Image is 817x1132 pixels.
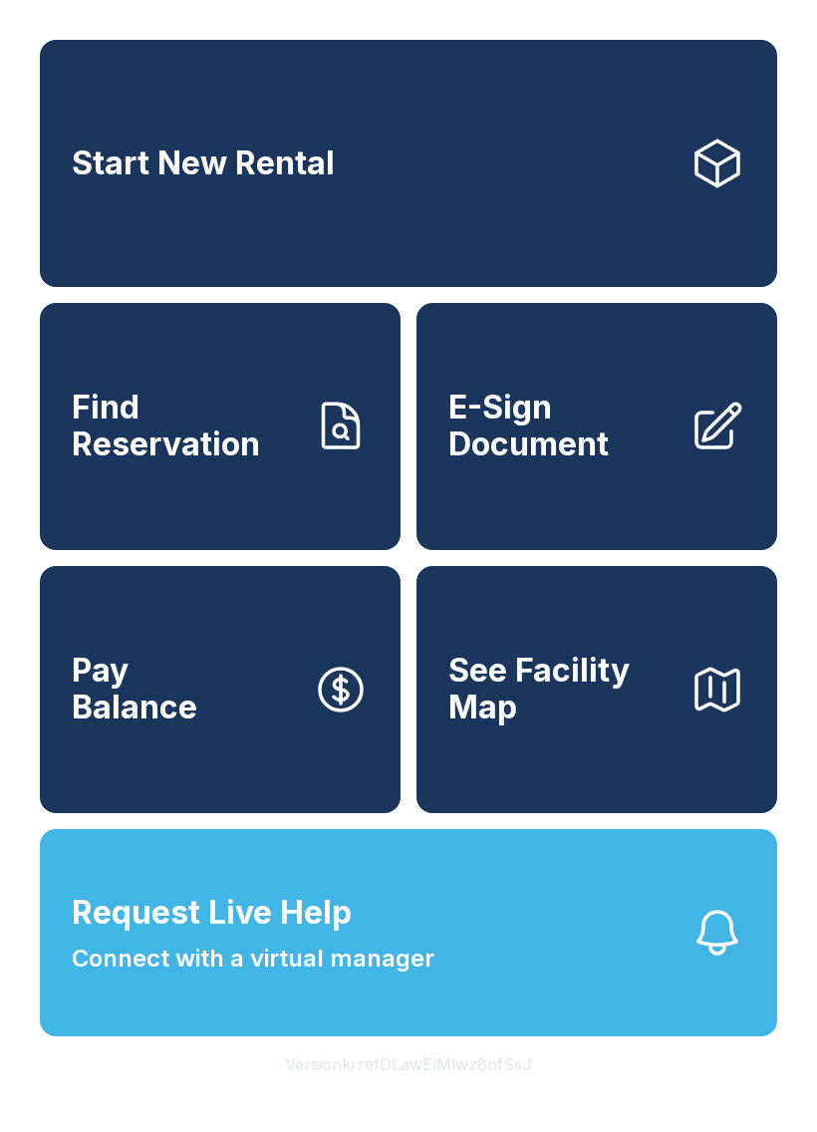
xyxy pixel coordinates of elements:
span: Start New Rental [72,145,335,182]
span: Request Live Help [72,889,352,937]
a: E-Sign Document [416,303,777,550]
button: See Facility Map [416,566,777,813]
span: E-Sign Document [448,390,674,462]
span: Find Reservation [72,390,297,462]
a: Start New Rental [40,40,777,287]
button: VersionkrrefDLawElMlwz8nfSsJ [269,1036,548,1092]
button: PayBalance [40,566,401,813]
span: Connect with a virtual manager [72,941,434,977]
a: Find Reservation [40,303,401,550]
span: Pay Balance [72,653,197,725]
button: Request Live HelpConnect with a virtual manager [40,829,777,1036]
span: See Facility Map [448,653,674,725]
